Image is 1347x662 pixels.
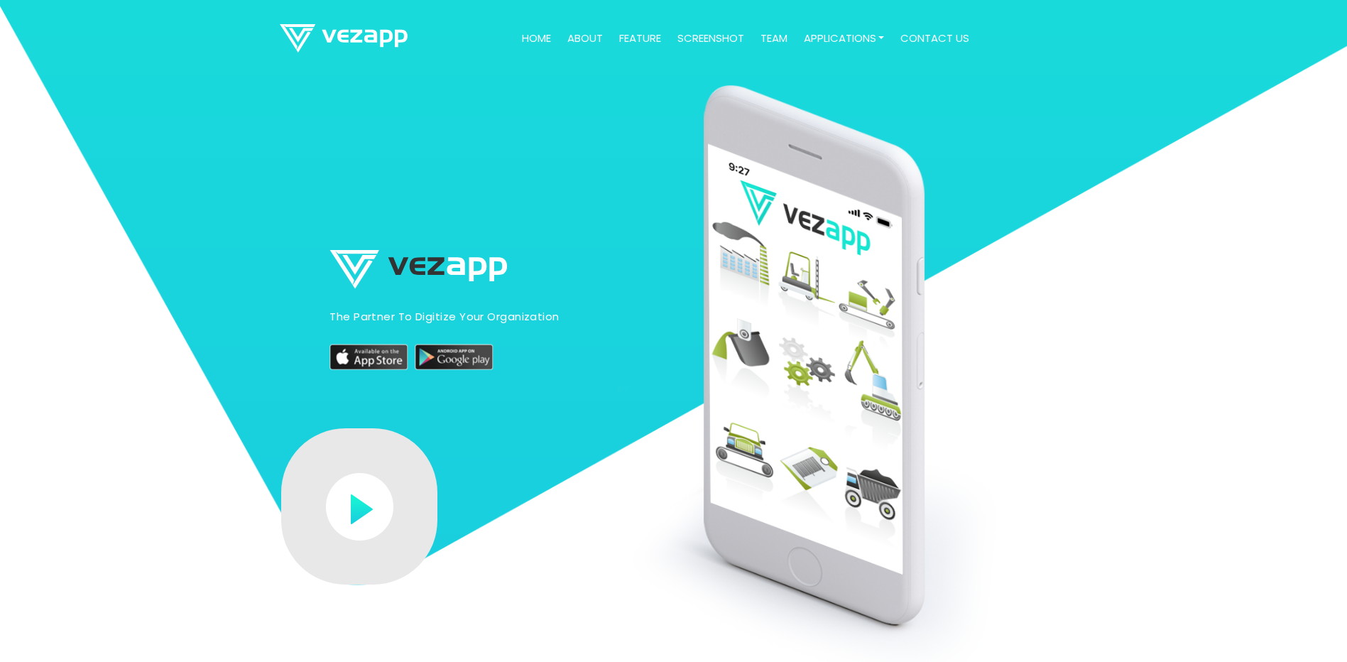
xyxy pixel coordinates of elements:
[516,25,557,53] a: Home
[415,344,493,370] img: play-store
[562,25,609,53] a: about
[672,25,750,53] a: screenshot
[613,25,667,53] a: feature
[326,473,393,541] img: play-button
[329,307,559,326] p: The partner to digitize your organization
[798,25,890,53] a: Applications
[755,25,793,53] a: team
[329,344,408,370] img: appstore
[329,249,507,288] img: logo
[895,25,975,53] a: contact us
[280,24,408,53] img: logo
